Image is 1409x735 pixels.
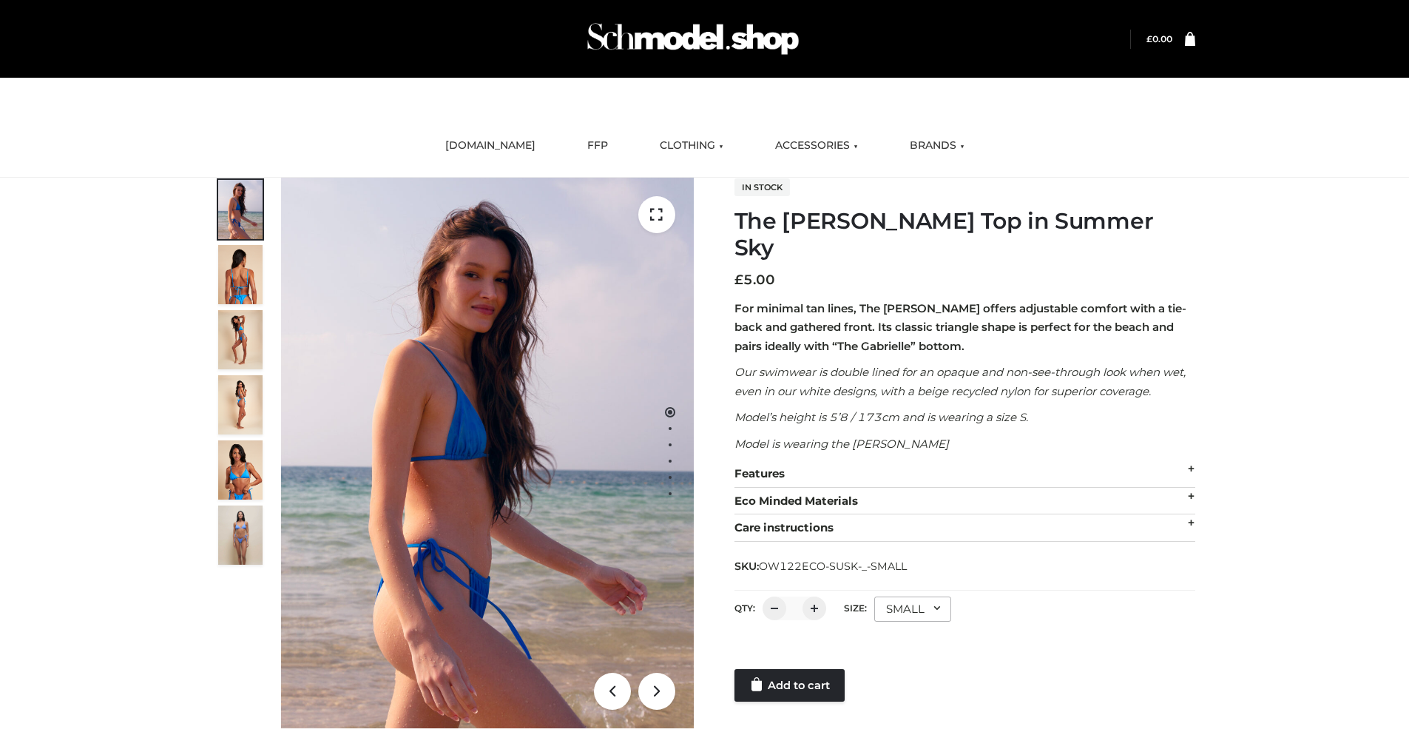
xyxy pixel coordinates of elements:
[734,603,755,614] label: QTY:
[281,178,694,728] img: 1.Alex-top_SS-1_4464b1e7-c2c9-4e4b-a62c-58381cd673c0 (1)
[734,301,1186,353] strong: For minimal tan lines, The [PERSON_NAME] offers adjustable comfort with a tie-back and gathered f...
[734,208,1195,261] h1: The [PERSON_NAME] Top in Summer Sky
[734,460,1195,488] div: Features
[649,130,734,162] a: CLOTHING
[734,514,1195,542] div: Care instructions
[434,130,547,162] a: [DOMAIN_NAME]
[1146,33,1152,44] span: £
[582,10,804,68] img: Schmodel Admin 964
[734,410,1028,424] em: Model’s height is 5’8 / 173cm and is wearing a size S.
[899,130,976,162] a: BRANDS
[218,506,263,565] img: SSVC.jpg
[734,272,775,288] bdi: 5.00
[844,603,867,614] label: Size:
[764,130,869,162] a: ACCESSORIES
[1146,33,1172,44] a: £0.00
[576,130,619,162] a: FFP
[218,245,263,304] img: 5.Alex-top_CN-1-1_1-1.jpg
[218,440,263,500] img: 2.Alex-top_CN-1-1-2.jpg
[1146,33,1172,44] bdi: 0.00
[734,437,949,451] em: Model is wearing the [PERSON_NAME]
[874,597,951,622] div: SMALL
[734,557,908,575] span: SKU:
[218,180,263,239] img: 1.Alex-top_SS-1_4464b1e7-c2c9-4e4b-a62c-58381cd673c0-1.jpg
[734,365,1186,398] em: Our swimwear is double lined for an opaque and non-see-through look when wet, even in our white d...
[218,310,263,369] img: 4.Alex-top_CN-1-1-2.jpg
[734,488,1195,515] div: Eco Minded Materials
[218,375,263,434] img: 3.Alex-top_CN-1-1-2.jpg
[759,560,907,573] span: OW122ECO-SUSK-_-SMALL
[734,669,845,702] a: Add to cart
[734,178,790,196] span: In stock
[734,272,743,288] span: £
